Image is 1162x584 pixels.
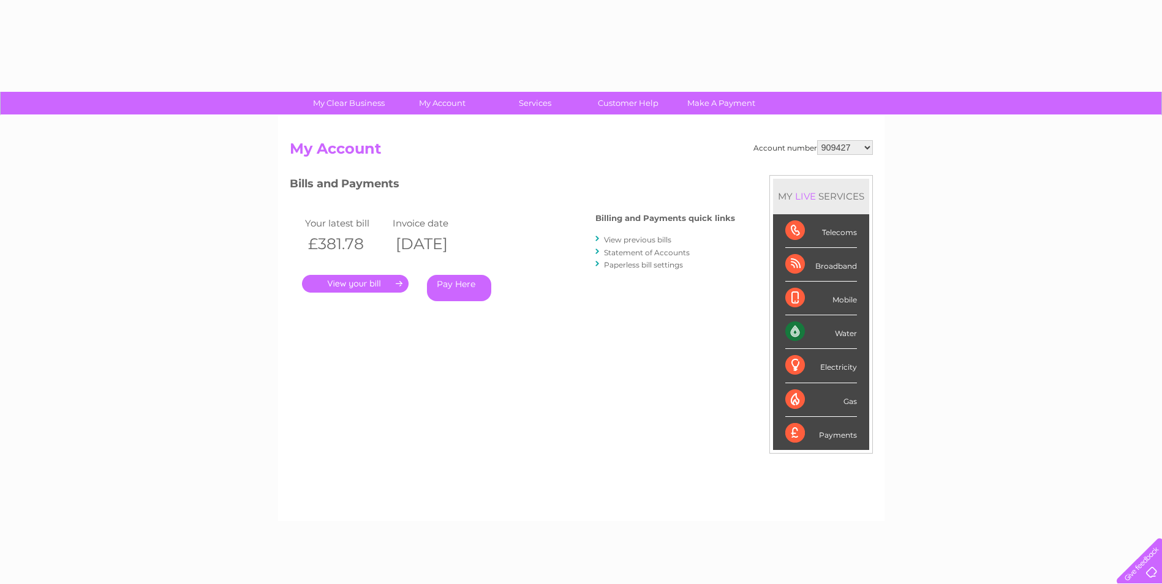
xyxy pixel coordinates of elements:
[390,215,478,231] td: Invoice date
[785,282,857,315] div: Mobile
[595,214,735,223] h4: Billing and Payments quick links
[785,417,857,450] div: Payments
[773,179,869,214] div: MY SERVICES
[753,140,873,155] div: Account number
[604,248,690,257] a: Statement of Accounts
[785,315,857,349] div: Water
[785,214,857,248] div: Telecoms
[785,248,857,282] div: Broadband
[302,275,409,293] a: .
[785,383,857,417] div: Gas
[604,235,671,244] a: View previous bills
[390,231,478,256] th: [DATE]
[391,92,492,114] a: My Account
[290,140,873,163] h2: My Account
[604,260,683,269] a: Paperless bill settings
[290,175,735,197] h3: Bills and Payments
[427,275,491,301] a: Pay Here
[671,92,772,114] a: Make A Payment
[302,231,390,256] th: £381.78
[298,92,399,114] a: My Clear Business
[793,190,818,202] div: LIVE
[578,92,679,114] a: Customer Help
[485,92,586,114] a: Services
[785,349,857,383] div: Electricity
[302,215,390,231] td: Your latest bill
